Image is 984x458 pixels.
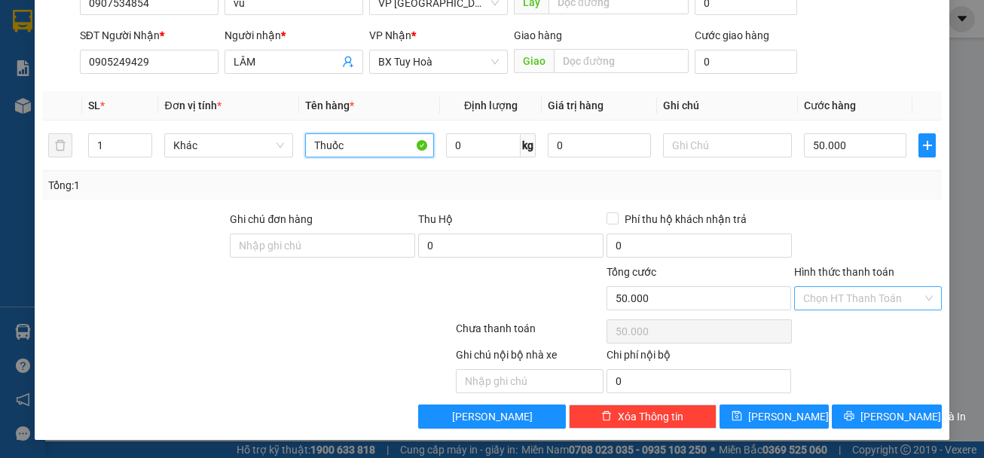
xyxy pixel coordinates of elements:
[342,56,354,68] span: user-add
[521,133,536,157] span: kg
[48,177,381,194] div: Tổng: 1
[548,99,604,111] span: Giá trị hàng
[657,91,798,121] th: Ghi chú
[456,369,604,393] input: Nhập ghi chú
[720,405,830,429] button: save[PERSON_NAME]
[104,101,115,111] span: environment
[305,99,354,111] span: Tên hàng
[454,320,605,347] div: Chưa thanh toán
[369,29,411,41] span: VP Nhận
[601,411,612,423] span: delete
[225,27,363,44] div: Người nhận
[794,266,894,278] label: Hình thức thanh toán
[378,50,499,73] span: BX Tuy Hoà
[695,50,797,74] input: Cước giao hàng
[569,405,717,429] button: deleteXóa Thông tin
[844,411,854,423] span: printer
[88,99,100,111] span: SL
[804,99,856,111] span: Cước hàng
[452,408,533,425] span: [PERSON_NAME]
[607,347,792,369] div: Chi phí nội bộ
[104,81,200,98] li: VP BX Tuy Hoà
[173,134,284,157] span: Khác
[918,133,936,157] button: plus
[554,49,689,73] input: Dọc đường
[305,133,434,157] input: VD: Bàn, Ghế
[80,27,218,44] div: SĐT Người Nhận
[230,234,415,258] input: Ghi chú đơn hàng
[732,411,742,423] span: save
[663,133,792,157] input: Ghi Chú
[8,8,218,64] li: Cúc Tùng Limousine
[548,133,651,157] input: 0
[618,408,683,425] span: Xóa Thông tin
[832,405,942,429] button: printer[PERSON_NAME] và In
[230,213,313,225] label: Ghi chú đơn hàng
[418,405,566,429] button: [PERSON_NAME]
[8,81,104,131] li: VP VP [GEOGRAPHIC_DATA] xe Limousine
[607,266,656,278] span: Tổng cước
[748,408,829,425] span: [PERSON_NAME]
[464,99,518,111] span: Định lượng
[619,211,753,227] span: Phí thu hộ khách nhận trả
[456,347,604,369] div: Ghi chú nội bộ nhà xe
[695,29,769,41] label: Cước giao hàng
[514,49,554,73] span: Giao
[860,408,966,425] span: [PERSON_NAME] và In
[418,213,453,225] span: Thu Hộ
[48,133,72,157] button: delete
[919,139,935,151] span: plus
[164,99,221,111] span: Đơn vị tính
[514,29,562,41] span: Giao hàng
